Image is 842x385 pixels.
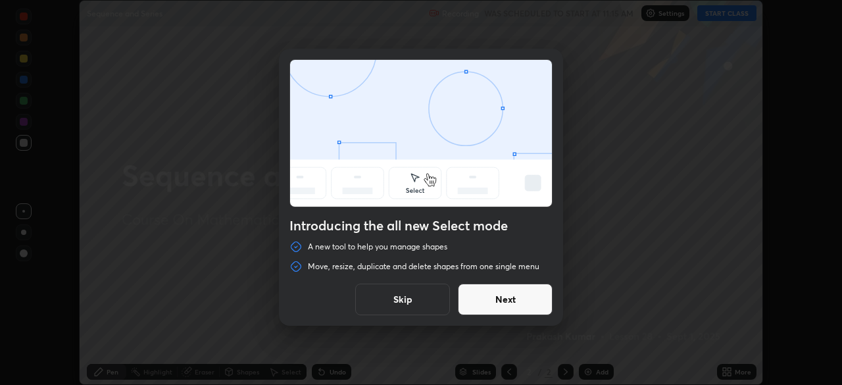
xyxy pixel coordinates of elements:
h4: Introducing the all new Select mode [289,218,553,234]
p: A new tool to help you manage shapes [308,242,447,252]
p: Move, resize, duplicate and delete shapes from one single menu [308,261,539,272]
button: Skip [355,284,450,315]
div: animation [290,60,552,209]
button: Next [458,284,553,315]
